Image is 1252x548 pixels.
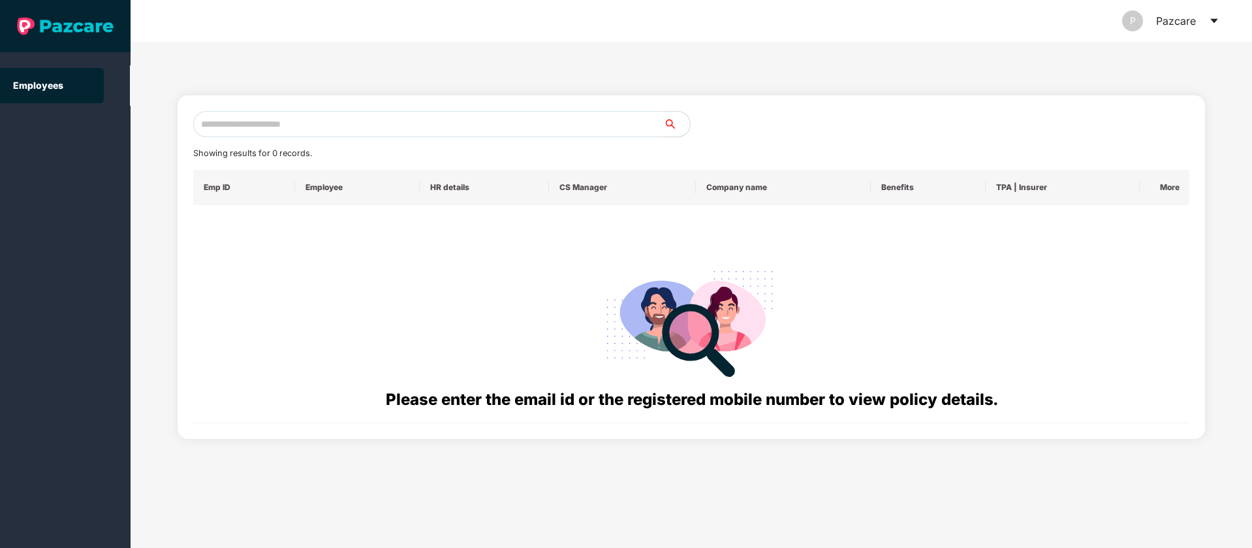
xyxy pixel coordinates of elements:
span: search [663,119,690,129]
th: Emp ID [193,170,296,205]
a: Employees [13,80,63,91]
button: search [663,111,691,137]
th: CS Manager [549,170,696,205]
th: Company name [696,170,871,205]
img: svg+xml;base64,PHN2ZyB4bWxucz0iaHR0cDovL3d3dy53My5vcmcvMjAwMC9zdmciIHdpZHRoPSIyODgiIGhlaWdodD0iMj... [597,255,785,387]
th: HR details [420,170,548,205]
th: Employee [295,170,420,205]
th: Benefits [871,170,986,205]
span: Please enter the email id or the registered mobile number to view policy details. [386,390,997,409]
th: TPA | Insurer [986,170,1140,205]
span: caret-down [1209,16,1219,26]
th: More [1140,170,1189,205]
span: Showing results for 0 records. [193,148,312,158]
span: P [1130,10,1136,31]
